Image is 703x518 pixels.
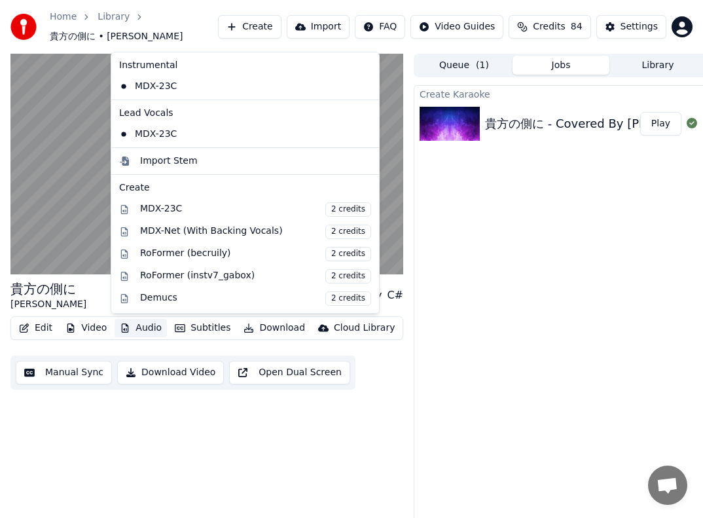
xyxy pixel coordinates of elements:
[50,10,218,43] nav: breadcrumb
[355,15,405,39] button: FAQ
[50,30,183,43] span: 貴方の側に • [PERSON_NAME]
[117,361,224,384] button: Download Video
[119,181,371,194] div: Create
[114,55,376,76] div: Instrumental
[509,15,590,39] button: Credits84
[325,247,371,261] span: 2 credits
[387,287,403,303] div: C#
[533,20,565,33] span: Credits
[621,20,658,33] div: Settings
[140,269,371,284] div: RoFormer (instv7_gabox)
[60,319,112,337] button: Video
[115,319,167,337] button: Audio
[114,103,376,124] div: Lead Vocals
[170,319,236,337] button: Subtitles
[140,247,371,261] div: RoFormer (becruily)
[416,56,513,75] button: Queue
[140,202,371,217] div: MDX-23C
[287,15,350,39] button: Import
[325,202,371,217] span: 2 credits
[513,56,609,75] button: Jobs
[140,225,371,239] div: MDX-Net (With Backing Vocals)
[648,466,687,505] div: Open chat
[334,322,395,335] div: Cloud Library
[140,155,198,168] div: Import Stem
[325,225,371,239] span: 2 credits
[410,15,503,39] button: Video Guides
[140,291,371,306] div: Demucs
[640,112,681,136] button: Play
[16,361,112,384] button: Manual Sync
[571,20,583,33] span: 84
[50,10,77,24] a: Home
[98,10,130,24] a: Library
[114,124,357,145] div: MDX-23C
[596,15,666,39] button: Settings
[114,76,357,97] div: MDX-23C
[14,319,58,337] button: Edit
[10,14,37,40] img: youka
[325,291,371,306] span: 2 credits
[10,280,86,298] div: 貴方の側に
[238,319,310,337] button: Download
[10,298,86,311] div: [PERSON_NAME]
[476,59,489,72] span: ( 1 )
[325,269,371,284] span: 2 credits
[218,15,281,39] button: Create
[229,361,350,384] button: Open Dual Screen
